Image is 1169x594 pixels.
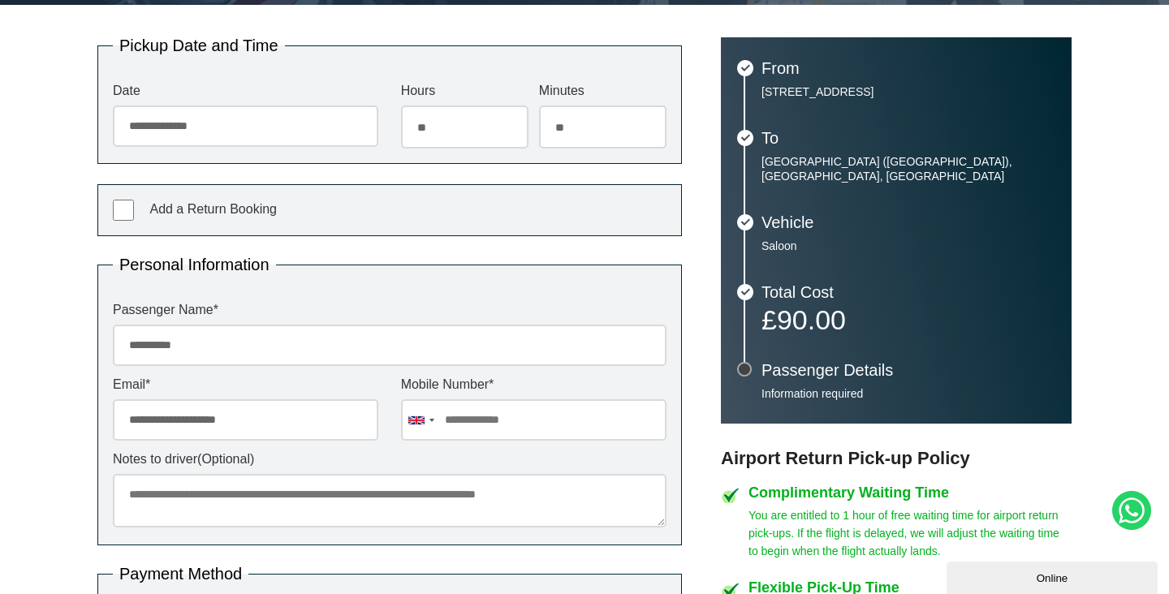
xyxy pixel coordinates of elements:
span: 90.00 [777,304,846,335]
p: You are entitled to 1 hour of free waiting time for airport return pick-ups. If the flight is del... [748,506,1072,560]
h3: Vehicle [761,214,1055,230]
label: Date [113,84,378,97]
div: United Kingdom: +44 [402,400,439,440]
h3: Passenger Details [761,362,1055,378]
p: £ [761,308,1055,331]
input: Add a Return Booking [113,200,134,221]
iframe: chat widget [947,558,1161,594]
label: Notes to driver [113,453,666,466]
span: Add a Return Booking [149,202,277,216]
span: (Optional) [197,452,254,466]
h3: To [761,130,1055,146]
label: Mobile Number [401,378,666,391]
legend: Pickup Date and Time [113,37,285,54]
label: Minutes [539,84,666,97]
p: [GEOGRAPHIC_DATA] ([GEOGRAPHIC_DATA]), [GEOGRAPHIC_DATA], [GEOGRAPHIC_DATA] [761,154,1055,183]
p: Information required [761,386,1055,401]
p: Saloon [761,239,1055,253]
p: [STREET_ADDRESS] [761,84,1055,99]
h3: Total Cost [761,284,1055,300]
h3: From [761,60,1055,76]
legend: Personal Information [113,256,276,273]
label: Hours [401,84,528,97]
h3: Airport Return Pick-up Policy [721,448,1072,469]
label: Email [113,378,378,391]
legend: Payment Method [113,566,248,582]
h4: Complimentary Waiting Time [748,485,1072,500]
label: Passenger Name [113,303,666,316]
